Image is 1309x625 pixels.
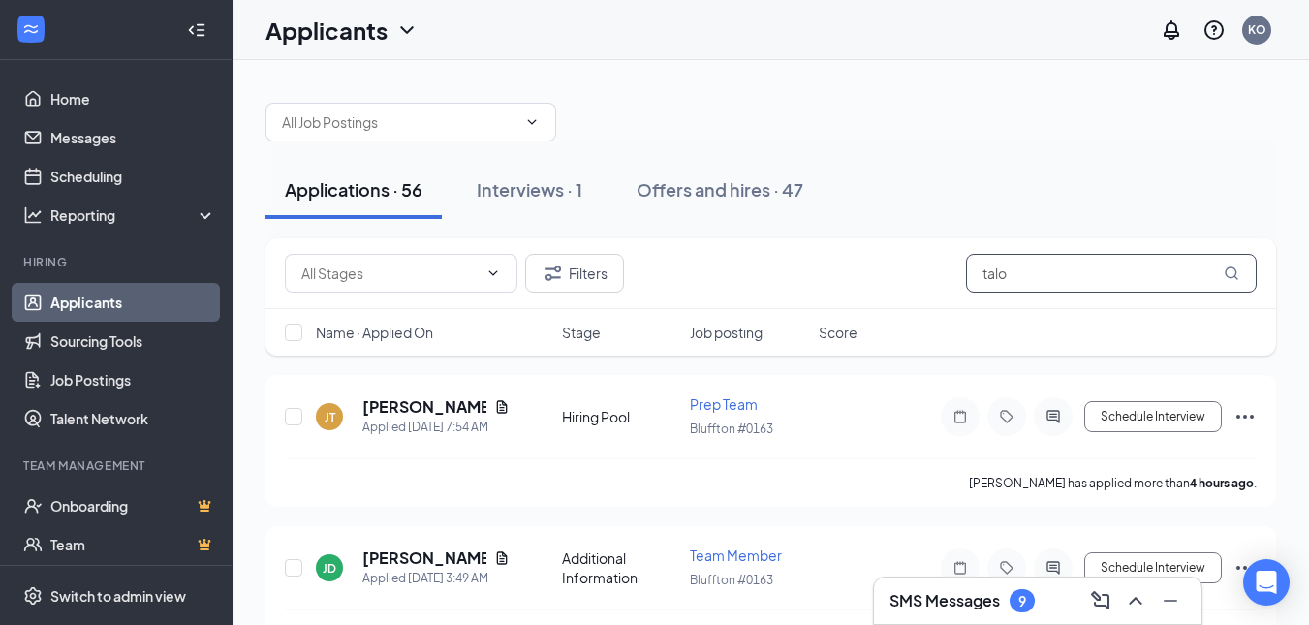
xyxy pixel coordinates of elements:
[494,550,510,566] svg: Document
[949,409,972,424] svg: Note
[23,254,212,270] div: Hiring
[362,396,486,418] h5: [PERSON_NAME]
[690,422,773,436] span: Bluffton #0163
[1085,585,1116,616] button: ComposeMessage
[690,323,763,342] span: Job posting
[285,177,422,202] div: Applications · 56
[1124,589,1147,612] svg: ChevronUp
[1233,556,1257,579] svg: Ellipses
[1018,593,1026,609] div: 9
[1089,589,1112,612] svg: ComposeMessage
[301,263,478,284] input: All Stages
[23,586,43,606] svg: Settings
[21,19,41,39] svg: WorkstreamLogo
[889,590,1000,611] h3: SMS Messages
[477,177,582,202] div: Interviews · 1
[494,399,510,415] svg: Document
[995,560,1018,576] svg: Tag
[1202,18,1226,42] svg: QuestionInfo
[362,418,510,437] div: Applied [DATE] 7:54 AM
[50,525,216,564] a: TeamCrown
[50,283,216,322] a: Applicants
[50,360,216,399] a: Job Postings
[819,323,857,342] span: Score
[995,409,1018,424] svg: Tag
[50,79,216,118] a: Home
[1155,585,1186,616] button: Minimize
[485,266,501,281] svg: ChevronDown
[969,475,1257,491] p: [PERSON_NAME] has applied more than .
[1042,409,1065,424] svg: ActiveChat
[50,157,216,196] a: Scheduling
[690,573,773,587] span: Bluffton #0163
[966,254,1257,293] input: Search in applications
[1042,560,1065,576] svg: ActiveChat
[524,114,540,130] svg: ChevronDown
[1159,589,1182,612] svg: Minimize
[562,548,679,587] div: Additional Information
[542,262,565,285] svg: Filter
[690,395,758,413] span: Prep Team
[1160,18,1183,42] svg: Notifications
[316,323,433,342] span: Name · Applied On
[1248,21,1266,38] div: KO
[1233,405,1257,428] svg: Ellipses
[362,569,510,588] div: Applied [DATE] 3:49 AM
[637,177,803,202] div: Offers and hires · 47
[395,18,419,42] svg: ChevronDown
[690,547,782,564] span: Team Member
[265,14,388,47] h1: Applicants
[50,205,217,225] div: Reporting
[50,586,186,606] div: Switch to admin view
[1243,559,1290,606] div: Open Intercom Messenger
[50,486,216,525] a: OnboardingCrown
[187,20,206,40] svg: Collapse
[1084,401,1222,432] button: Schedule Interview
[23,205,43,225] svg: Analysis
[282,111,516,133] input: All Job Postings
[525,254,624,293] button: Filter Filters
[1190,476,1254,490] b: 4 hours ago
[1120,585,1151,616] button: ChevronUp
[1084,552,1222,583] button: Schedule Interview
[562,323,601,342] span: Stage
[50,118,216,157] a: Messages
[323,560,336,577] div: JD
[1224,266,1239,281] svg: MagnifyingGlass
[23,457,212,474] div: Team Management
[50,399,216,438] a: Talent Network
[562,407,679,426] div: Hiring Pool
[50,322,216,360] a: Sourcing Tools
[362,547,486,569] h5: [PERSON_NAME]
[949,560,972,576] svg: Note
[325,409,335,425] div: JT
